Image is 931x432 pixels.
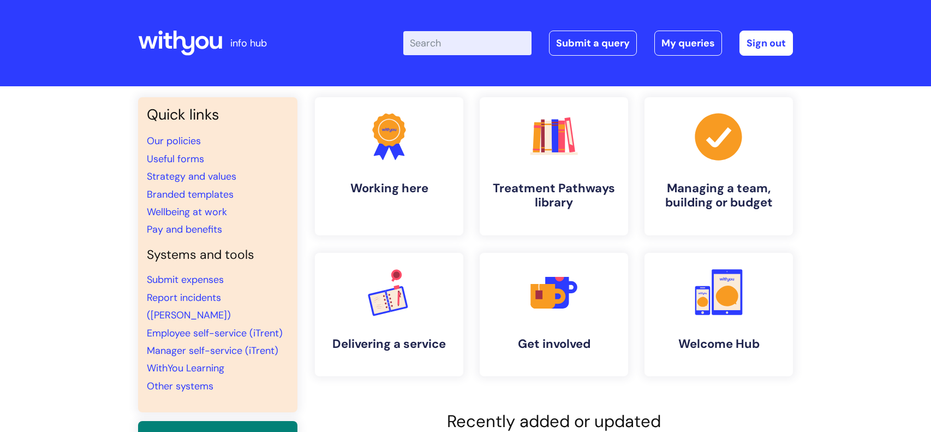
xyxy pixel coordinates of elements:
[147,273,224,286] a: Submit expenses
[147,380,213,393] a: Other systems
[147,247,289,263] h4: Systems and tools
[147,152,204,165] a: Useful forms
[230,34,267,52] p: info hub
[403,31,532,55] input: Search
[480,253,628,376] a: Get involved
[147,205,227,218] a: Wellbeing at work
[644,97,793,235] a: Managing a team, building or budget
[315,253,463,376] a: Delivering a service
[147,327,283,340] a: Employee self-service (iTrent)
[324,181,455,196] h4: Working here
[488,181,619,210] h4: Treatment Pathways library
[315,97,463,235] a: Working here
[403,31,793,56] div: | -
[147,223,222,236] a: Pay and benefits
[653,181,784,210] h4: Managing a team, building or budget
[147,291,231,322] a: Report incidents ([PERSON_NAME])
[739,31,793,56] a: Sign out
[653,337,784,351] h4: Welcome Hub
[147,188,234,201] a: Branded templates
[147,344,278,357] a: Manager self-service (iTrent)
[147,362,224,375] a: WithYou Learning
[315,411,793,431] h2: Recently added or updated
[480,97,628,235] a: Treatment Pathways library
[147,170,236,183] a: Strategy and values
[549,31,637,56] a: Submit a query
[644,253,793,376] a: Welcome Hub
[488,337,619,351] h4: Get involved
[654,31,722,56] a: My queries
[324,337,455,351] h4: Delivering a service
[147,106,289,123] h3: Quick links
[147,134,201,147] a: Our policies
